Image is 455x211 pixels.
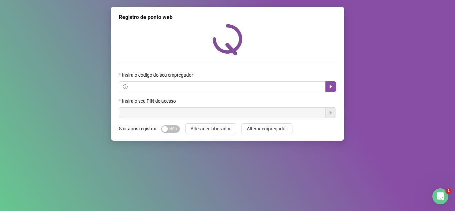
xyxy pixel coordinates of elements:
span: caret-right [328,84,333,89]
label: Insira o código do seu empregador [119,71,198,79]
iframe: Intercom live chat [432,188,448,204]
label: Sair após registrar [119,123,161,134]
span: info-circle [123,84,128,89]
button: Alterar colaborador [185,123,236,134]
img: QRPoint [213,24,242,55]
span: 1 [446,188,451,194]
div: Registro de ponto web [119,13,336,21]
label: Insira o seu PIN de acesso [119,97,180,105]
span: Alterar empregador [247,125,287,132]
span: Alterar colaborador [191,125,231,132]
button: Alterar empregador [241,123,292,134]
